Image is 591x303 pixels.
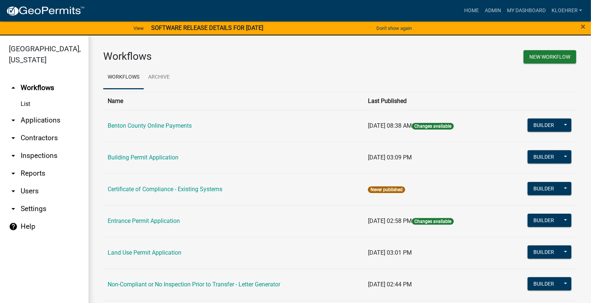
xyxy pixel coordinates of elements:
[373,22,415,34] button: Don't show again
[103,66,144,89] a: Workflows
[103,92,364,110] th: Name
[9,116,18,125] i: arrow_drop_down
[144,66,174,89] a: Archive
[528,182,560,195] button: Builder
[103,50,334,63] h3: Workflows
[549,4,585,18] a: kloehrer
[581,21,585,32] span: ×
[528,245,560,259] button: Builder
[412,123,454,130] span: Changes available
[368,249,412,256] span: [DATE] 03:01 PM
[108,281,280,288] a: Non-Compliant or No Inspection Prior to Transfer - Letter Generator
[364,92,500,110] th: Last Published
[108,122,192,129] a: Benton County Online Payments
[504,4,549,18] a: My Dashboard
[368,186,405,193] span: Never published
[528,150,560,163] button: Builder
[524,50,576,63] button: New Workflow
[9,83,18,92] i: arrow_drop_up
[108,249,181,256] a: Land Use Permit Application
[528,214,560,227] button: Builder
[528,118,560,132] button: Builder
[412,218,454,225] span: Changes available
[108,217,180,224] a: Entrance Permit Application
[368,154,412,161] span: [DATE] 03:09 PM
[9,134,18,142] i: arrow_drop_down
[131,22,147,34] a: View
[9,151,18,160] i: arrow_drop_down
[581,22,585,31] button: Close
[461,4,482,18] a: Home
[9,169,18,178] i: arrow_drop_down
[9,187,18,196] i: arrow_drop_down
[108,186,222,193] a: Certificate of Compliance - Existing Systems
[9,222,18,231] i: help
[368,281,412,288] span: [DATE] 02:44 PM
[151,24,263,31] strong: SOFTWARE RELEASE DETAILS FOR [DATE]
[108,154,178,161] a: Building Permit Application
[368,122,412,129] span: [DATE] 08:38 AM
[482,4,504,18] a: Admin
[368,217,412,224] span: [DATE] 02:58 PM
[528,277,560,290] button: Builder
[9,204,18,213] i: arrow_drop_down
